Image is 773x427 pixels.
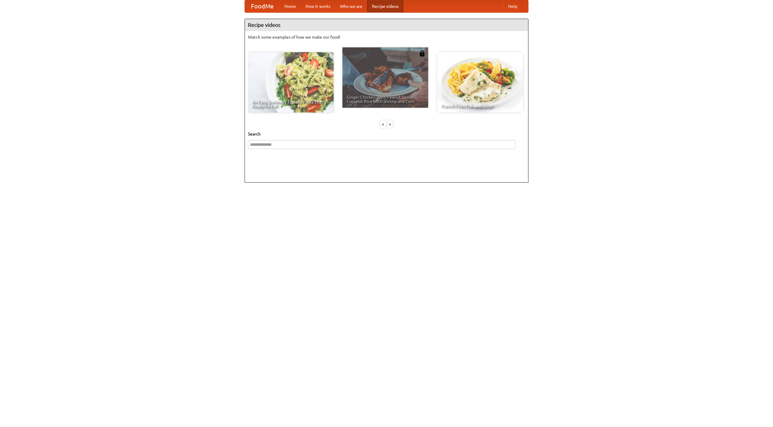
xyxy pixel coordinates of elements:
[252,100,329,108] span: An Easy, Summery Tomato Pasta That's Ready for Fall
[441,104,519,108] span: French Fries Fish and Chips
[335,0,367,12] a: Who we are
[245,0,280,12] a: FoodMe
[301,0,335,12] a: How it works
[280,0,301,12] a: Home
[248,34,525,40] p: Watch some examples of how we make our food!
[367,0,403,12] a: Recipe videos
[387,120,393,128] div: »
[380,120,386,128] div: «
[248,131,525,137] h5: Search
[419,50,425,56] img: 483408.png
[503,0,522,12] a: Help
[245,19,528,31] h4: Recipe videos
[248,52,334,113] a: An Easy, Summery Tomato Pasta That's Ready for Fall
[437,52,523,113] a: French Fries Fish and Chips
